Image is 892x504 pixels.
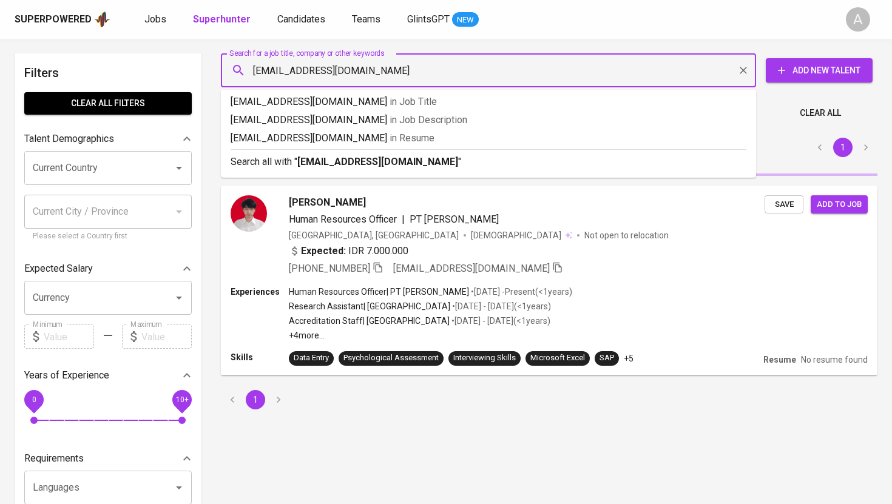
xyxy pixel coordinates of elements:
[795,102,846,124] button: Clear All
[600,352,614,364] div: SAP
[771,198,797,212] span: Save
[393,263,550,274] span: [EMAIL_ADDRESS][DOMAIN_NAME]
[231,286,289,298] p: Experiences
[352,13,380,25] span: Teams
[141,324,192,349] input: Value
[530,352,585,364] div: Microsoft Excel
[24,368,109,383] p: Years of Experience
[775,63,863,78] span: Add New Talent
[289,244,408,258] div: IDR 7.000.000
[450,300,551,312] p: • [DATE] - [DATE] ( <1 years )
[24,92,192,115] button: Clear All filters
[44,324,94,349] input: Value
[231,155,746,169] p: Search all with " "
[171,289,188,306] button: Open
[24,446,192,471] div: Requirements
[352,12,383,27] a: Teams
[289,300,450,312] p: Research Assistant | [GEOGRAPHIC_DATA]
[246,390,265,409] button: page 1
[289,195,366,210] span: [PERSON_NAME]
[407,12,479,27] a: GlintsGPT NEW
[289,286,469,298] p: Human Resources Officer | PT [PERSON_NAME]
[289,229,459,241] div: [GEOGRAPHIC_DATA], [GEOGRAPHIC_DATA]
[735,62,752,79] button: Clear
[297,156,458,167] b: [EMAIL_ADDRESS][DOMAIN_NAME]
[277,12,328,27] a: Candidates
[289,263,370,274] span: [PHONE_NUMBER]
[808,138,877,157] nav: pagination navigation
[24,451,84,466] p: Requirements
[407,13,450,25] span: GlintsGPT
[453,352,516,364] div: Interviewing Skills
[766,58,873,82] button: Add New Talent
[231,95,746,109] p: [EMAIL_ADDRESS][DOMAIN_NAME]
[294,352,329,364] div: Data Entry
[471,229,563,241] span: [DEMOGRAPHIC_DATA]
[193,12,253,27] a: Superhunter
[343,352,439,364] div: Psychological Assessment
[94,10,110,29] img: app logo
[624,352,634,365] p: +5
[584,229,669,241] p: Not open to relocation
[231,195,267,232] img: c94361c330ef07b91b0c47227f9382d4.jpg
[289,213,397,225] span: Human Resources Officer
[450,315,550,327] p: • [DATE] - [DATE] ( <1 years )
[221,186,877,375] a: [PERSON_NAME]Human Resources Officer|PT [PERSON_NAME][GEOGRAPHIC_DATA], [GEOGRAPHIC_DATA][DEMOGRA...
[410,213,499,225] span: PT [PERSON_NAME]
[469,286,572,298] p: • [DATE] - Present ( <1 years )
[390,132,434,144] span: in Resume
[289,329,572,341] p: +4 more ...
[171,479,188,496] button: Open
[24,63,192,82] h6: Filters
[34,96,182,111] span: Clear All filters
[846,7,870,32] div: A
[231,113,746,127] p: [EMAIL_ADDRESS][DOMAIN_NAME]
[171,160,188,176] button: Open
[277,13,325,25] span: Candidates
[144,12,169,27] a: Jobs
[402,212,405,227] span: |
[221,390,290,409] nav: pagination navigation
[175,395,188,404] span: 10+
[231,131,746,146] p: [EMAIL_ADDRESS][DOMAIN_NAME]
[24,127,192,151] div: Talent Demographics
[452,14,479,26] span: NEW
[24,363,192,388] div: Years of Experience
[24,261,93,276] p: Expected Salary
[390,96,437,107] span: in Job Title
[32,395,36,404] span: 0
[765,195,803,214] button: Save
[33,230,183,243] p: Please select a Country first
[301,244,346,258] b: Expected:
[24,257,192,281] div: Expected Salary
[289,315,450,327] p: Accreditation Staff | [GEOGRAPHIC_DATA]
[15,10,110,29] a: Superpoweredapp logo
[800,106,841,121] span: Clear All
[193,13,251,25] b: Superhunter
[763,354,796,366] p: Resume
[231,351,289,363] p: Skills
[24,132,114,146] p: Talent Demographics
[833,138,853,157] button: page 1
[817,198,862,212] span: Add to job
[390,114,467,126] span: in Job Description
[15,13,92,27] div: Superpowered
[144,13,166,25] span: Jobs
[801,354,868,366] p: No resume found
[811,195,868,214] button: Add to job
